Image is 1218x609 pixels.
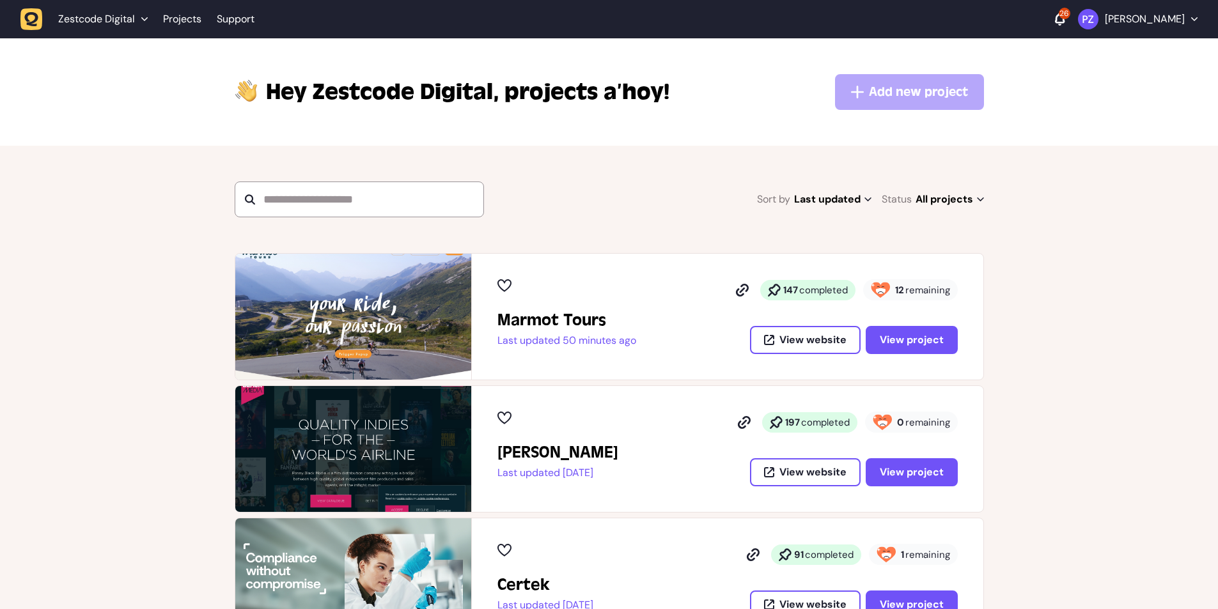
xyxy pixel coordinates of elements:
[794,190,871,208] span: Last updated
[750,458,861,486] button: View website
[1059,8,1070,19] div: 26
[235,254,471,380] img: Marmot Tours
[235,77,258,103] img: hi-hand
[497,574,593,595] h2: Certek
[266,77,499,107] span: Zestcode Digital
[869,83,968,101] span: Add new project
[835,74,984,110] button: Add new project
[497,310,636,330] h2: Marmot Tours
[905,548,950,561] span: remaining
[779,467,847,477] span: View website
[20,8,155,31] button: Zestcode Digital
[895,284,904,297] strong: 12
[1078,9,1198,29] button: [PERSON_NAME]
[799,284,848,297] span: completed
[805,548,854,561] span: completed
[866,458,958,486] button: View project
[905,284,950,297] span: remaining
[1078,9,1098,29] img: Paris Zisis
[897,416,904,429] strong: 0
[1105,13,1185,26] p: [PERSON_NAME]
[916,190,984,208] span: All projects
[882,190,912,208] span: Status
[266,77,669,107] p: projects a’hoy!
[801,416,850,429] span: completed
[497,466,618,479] p: Last updated [DATE]
[880,335,944,345] span: View project
[497,334,636,347] p: Last updated 50 minutes ago
[794,548,804,561] strong: 91
[58,13,135,26] span: Zestcode Digital
[497,442,618,463] h2: Penny Black
[757,190,790,208] span: Sort by
[163,8,201,31] a: Projects
[905,416,950,429] span: remaining
[785,416,800,429] strong: 197
[235,386,471,512] img: Penny Black
[880,467,944,477] span: View project
[779,335,847,345] span: View website
[866,326,958,354] button: View project
[217,13,254,26] a: Support
[783,284,798,297] strong: 147
[901,548,904,561] strong: 1
[750,326,861,354] button: View website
